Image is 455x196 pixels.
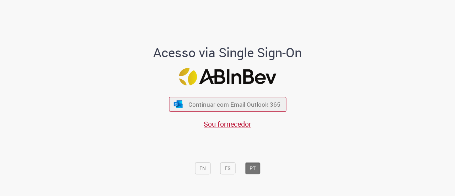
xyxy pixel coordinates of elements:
h1: Acesso via Single Sign-On [129,46,326,60]
button: PT [245,162,260,174]
img: Logo ABInBev [179,68,276,85]
button: EN [195,162,210,174]
a: Sou fornecedor [204,119,251,129]
button: ícone Azure/Microsoft 360 Continuar com Email Outlook 365 [169,97,286,112]
img: ícone Azure/Microsoft 360 [173,100,183,108]
button: ES [220,162,235,174]
span: Continuar com Email Outlook 365 [188,100,280,108]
